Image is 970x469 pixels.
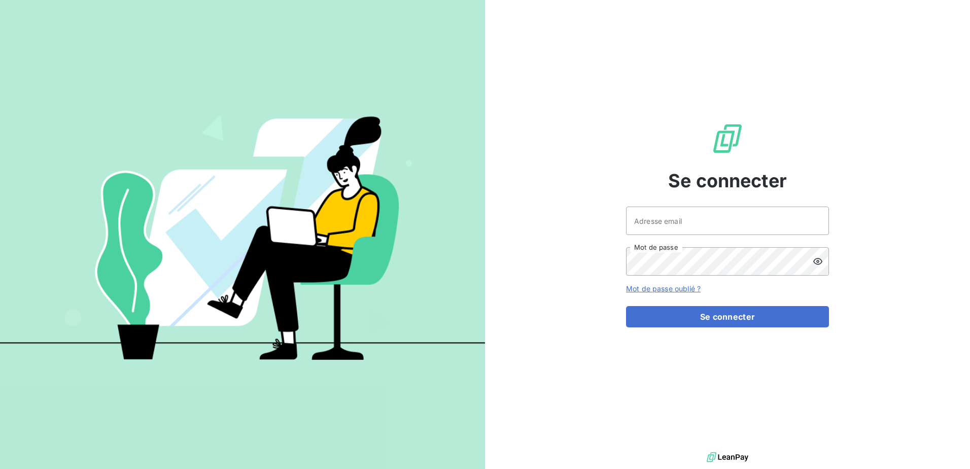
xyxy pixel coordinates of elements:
[626,306,829,327] button: Se connecter
[626,284,701,293] a: Mot de passe oublié ?
[668,167,787,194] span: Se connecter
[707,450,748,465] img: logo
[711,122,744,155] img: Logo LeanPay
[626,207,829,235] input: placeholder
